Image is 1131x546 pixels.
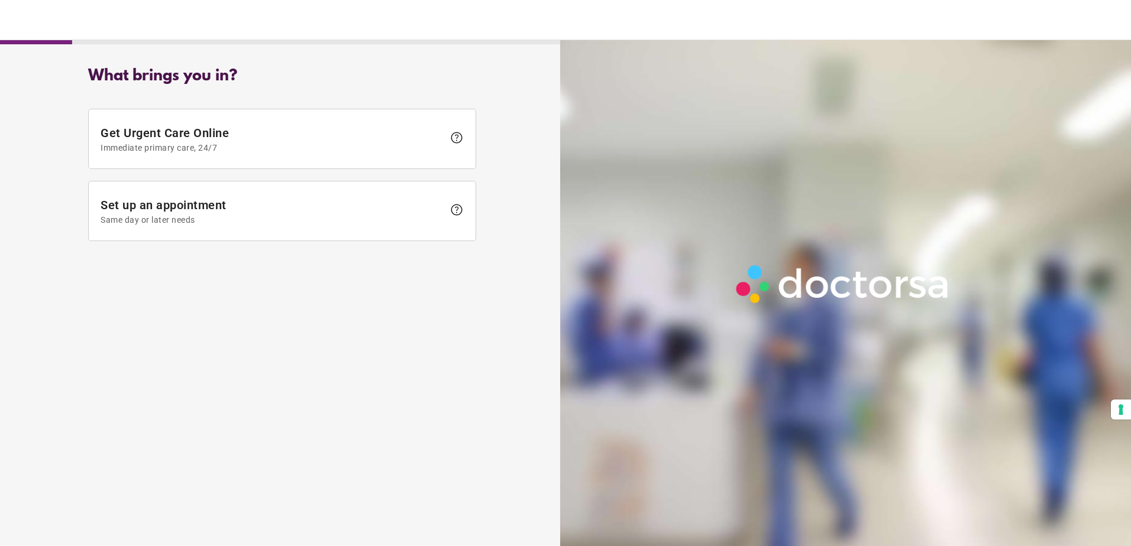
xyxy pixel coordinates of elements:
span: help [450,131,464,145]
img: Logo-Doctorsa-trans-White-partial-flat.png [730,259,956,309]
span: Get Urgent Care Online [101,126,444,152]
span: Immediate primary care, 24/7 [101,143,444,152]
span: help [450,203,464,217]
div: What brings you in? [88,67,476,85]
span: Same day or later needs [101,215,444,225]
span: Set up an appointment [101,198,444,225]
button: Your consent preferences for tracking technologies [1111,399,1131,420]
